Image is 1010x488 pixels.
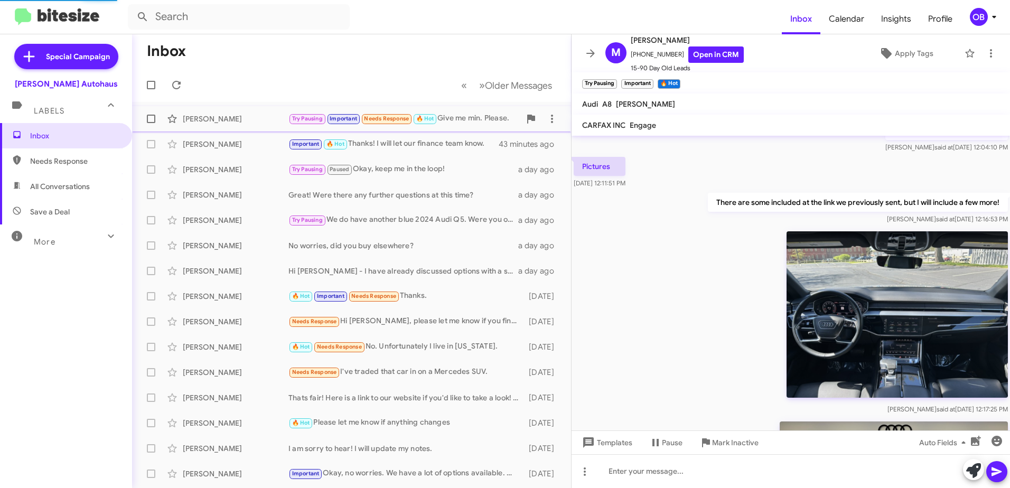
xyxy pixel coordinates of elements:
span: said at [936,215,955,223]
span: Important [292,470,320,477]
span: Try Pausing [292,217,323,223]
span: All Conversations [30,181,90,192]
span: [PERSON_NAME] [616,99,675,109]
span: More [34,237,55,247]
div: [PERSON_NAME] [183,139,288,149]
div: OB [970,8,988,26]
span: CARFAX INC [582,120,625,130]
span: Needs Response [30,156,120,166]
div: [PERSON_NAME] [183,342,288,352]
div: [PERSON_NAME] [183,215,288,226]
span: Important [292,140,320,147]
div: [DATE] [524,367,563,378]
div: [PERSON_NAME] [183,114,288,124]
div: [DATE] [524,342,563,352]
div: [PERSON_NAME] [183,190,288,200]
span: Audi [582,99,598,109]
div: [PERSON_NAME] [183,164,288,175]
span: [PHONE_NUMBER] [631,46,744,63]
div: Give me min. Please. [288,112,520,125]
div: a day ago [518,215,563,226]
a: Inbox [782,4,820,34]
span: Auto Fields [919,433,970,452]
div: No. Unfortunately I live in [US_STATE]. [288,341,524,353]
span: said at [934,143,953,151]
span: said at [937,405,955,413]
span: Inbox [30,130,120,141]
div: Great! Were there any further questions at this time? [288,190,518,200]
div: I am sorry to hear! I will update my notes. [288,443,524,454]
div: a day ago [518,266,563,276]
small: 🔥 Hot [658,79,680,89]
a: Profile [920,4,961,34]
div: No worries, did you buy elsewhere? [288,240,518,251]
span: [PERSON_NAME] [DATE] 12:17:25 PM [887,405,1008,413]
span: 🔥 Hot [292,293,310,299]
p: Pictures [574,157,625,176]
div: [PERSON_NAME] [183,367,288,378]
div: [PERSON_NAME] [183,392,288,403]
div: 43 minutes ago [499,139,563,149]
div: a day ago [518,190,563,200]
div: Okay, keep me in the loop! [288,163,518,175]
span: 🔥 Hot [326,140,344,147]
span: Paused [330,166,349,173]
button: Mark Inactive [691,433,767,452]
span: 🔥 Hot [292,343,310,350]
div: We do have another blue 2024 Audi Q5. Were you only looking at the 2025? [288,214,518,226]
span: « [461,79,467,92]
p: There are some included at the link we previously sent, but I will include a few more! [708,193,1008,212]
span: 15-90 Day Old Leads [631,63,744,73]
span: Engage [630,120,656,130]
span: Important [317,293,344,299]
input: Search [128,4,350,30]
button: Previous [455,74,473,96]
small: Important [621,79,653,89]
div: a day ago [518,240,563,251]
div: [DATE] [524,418,563,428]
div: Thanks. [288,290,524,302]
div: [PERSON_NAME] [183,418,288,428]
h1: Inbox [147,43,186,60]
div: [PERSON_NAME] [183,240,288,251]
div: [DATE] [524,468,563,479]
span: Templates [580,433,632,452]
button: Apply Tags [852,44,959,63]
span: Special Campaign [46,51,110,62]
div: Hi [PERSON_NAME] - I have already discussed options with a sales associate and have decided to st... [288,266,518,276]
span: [DATE] 12:11:51 PM [574,179,625,187]
div: Okay, no worries. We have a lot of options available. We can reconnect later on! [288,467,524,480]
span: Labels [34,106,64,116]
span: 🔥 Hot [416,115,434,122]
div: [PERSON_NAME] [183,468,288,479]
div: [PERSON_NAME] Autohaus [15,79,118,89]
span: Apply Tags [895,44,933,63]
span: [PERSON_NAME] [631,34,744,46]
button: Pause [641,433,691,452]
div: [PERSON_NAME] [183,443,288,454]
a: Special Campaign [14,44,118,69]
a: Insights [873,4,920,34]
span: Needs Response [317,343,362,350]
div: [PERSON_NAME] [183,316,288,327]
button: Next [473,74,558,96]
span: Try Pausing [292,166,323,173]
span: Mark Inactive [712,433,759,452]
span: Save a Deal [30,207,70,217]
a: Calendar [820,4,873,34]
div: [PERSON_NAME] [183,266,288,276]
span: Needs Response [351,293,396,299]
a: Open in CRM [688,46,744,63]
div: [DATE] [524,316,563,327]
span: Needs Response [292,318,337,325]
span: Important [330,115,357,122]
div: [DATE] [524,392,563,403]
span: Needs Response [292,369,337,376]
div: Thanks! I will let our finance team know. [288,138,499,150]
div: [DATE] [524,443,563,454]
img: ME3bdf1e7e903594e63e4f011baba2b0d0 [787,231,1008,398]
